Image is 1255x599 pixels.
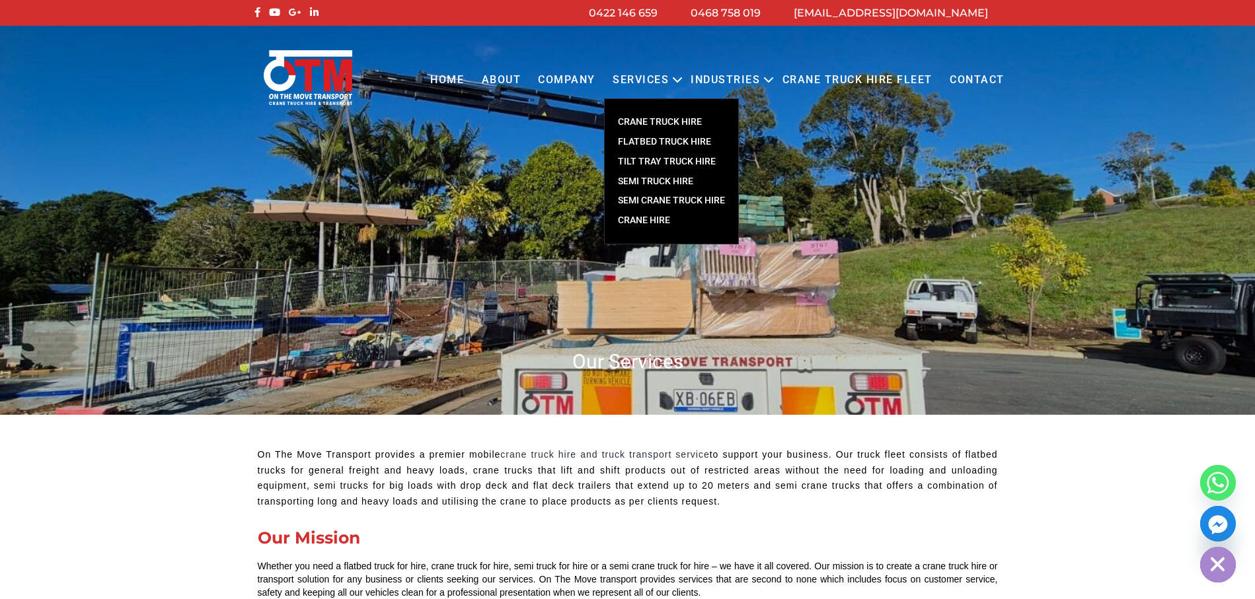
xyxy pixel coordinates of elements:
a: SEMI CRANE TRUCK HIRE [605,191,738,211]
a: 0422 146 659 [589,7,658,19]
a: Whatsapp [1200,465,1236,501]
a: COMPANY [529,62,604,98]
a: Facebook_Messenger [1200,506,1236,542]
a: Crane Hire [605,211,738,230]
a: crane truck hire and truck transport service [500,449,709,460]
div: Whether you need a flatbed truck for hire, crane truck for hire, semi truck for hire or a semi cr... [258,559,998,599]
a: 0468 758 019 [691,7,761,19]
a: Services [604,62,677,98]
a: Crane Truck Hire Fleet [773,62,940,98]
div: Our Mission [258,530,998,546]
p: On The Move Transport provides a premier mobile to support your business. Our truck fleet consist... [258,447,998,510]
a: SEMI TRUCK HIRE [605,172,738,192]
a: TILT TRAY TRUCK HIRE [605,152,738,172]
a: CRANE TRUCK HIRE [605,112,738,132]
img: Otmtransport [261,49,355,106]
a: Industries [682,62,769,98]
a: Home [422,62,473,98]
a: [EMAIL_ADDRESS][DOMAIN_NAME] [794,7,988,19]
a: FLATBED TRUCK HIRE [605,132,738,152]
h1: Our Services [251,349,1005,374]
a: About [473,62,529,98]
a: Contact [941,62,1013,98]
